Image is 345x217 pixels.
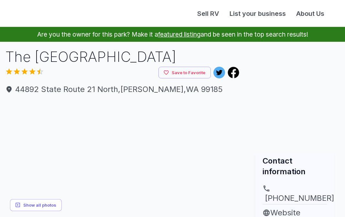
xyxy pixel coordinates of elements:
[5,84,239,95] span: 44892 State Route 21 North , [PERSON_NAME] , WA 99185
[8,27,337,42] p: Are you the owner for this park? Make it a and be seen in the top search results!
[158,30,200,38] a: featured listing
[5,84,239,95] a: 44892 State Route 21 North,[PERSON_NAME],WA 99185
[182,100,239,158] img: yH5BAEAAAAALAAAAAABAAEAAAIBRAA7
[10,199,62,211] button: Show all photos
[224,9,291,18] a: List your business
[182,159,239,217] img: yH5BAEAAAAALAAAAAABAAEAAAIBRAA7
[291,9,329,18] a: About Us
[5,47,239,67] h1: The [GEOGRAPHIC_DATA]
[5,100,121,217] img: yH5BAEAAAAALAAAAAABAAEAAAIBRAA7
[158,67,211,79] button: Save to Favorite
[123,100,180,158] img: yH5BAEAAAAALAAAAAABAAEAAAIBRAA7
[192,9,224,18] a: Sell RV
[263,185,327,204] a: [PHONE_NUMBER]
[263,155,327,177] h2: Contact information
[247,52,342,148] img: Map for The River Rue RV Park
[123,159,180,217] img: yH5BAEAAAAALAAAAAABAAEAAAIBRAA7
